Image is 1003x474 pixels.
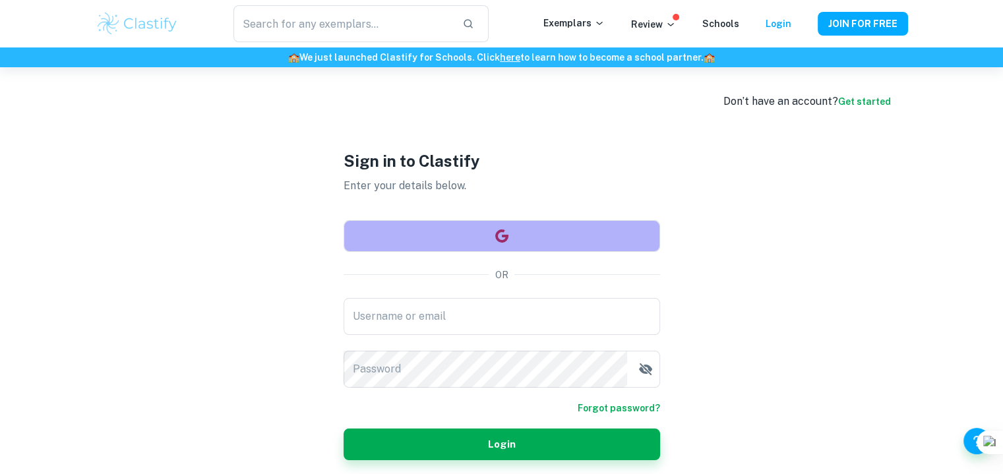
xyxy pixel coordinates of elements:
[631,17,676,32] p: Review
[344,178,660,194] p: Enter your details below.
[578,401,660,415] a: Forgot password?
[704,52,715,63] span: 🏫
[963,428,990,454] button: Help and Feedback
[3,50,1000,65] h6: We just launched Clastify for Schools. Click to learn how to become a school partner.
[543,16,605,30] p: Exemplars
[233,5,451,42] input: Search for any exemplars...
[818,12,908,36] button: JOIN FOR FREE
[723,94,891,109] div: Don’t have an account?
[344,429,660,460] button: Login
[838,96,891,107] a: Get started
[500,52,520,63] a: here
[495,268,508,282] p: OR
[288,52,299,63] span: 🏫
[766,18,791,29] a: Login
[344,149,660,173] h1: Sign in to Clastify
[702,18,739,29] a: Schools
[96,11,179,37] img: Clastify logo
